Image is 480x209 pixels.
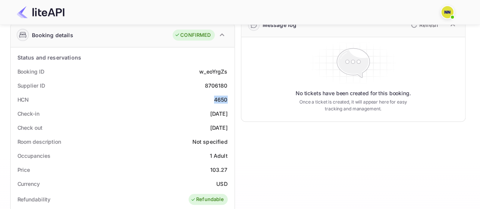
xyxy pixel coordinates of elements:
div: Check-in [17,110,39,118]
div: [DATE] [210,124,228,132]
div: Check out [17,124,42,132]
div: Booking details [32,31,73,39]
div: Booking ID [17,68,44,75]
p: Refresh [419,21,438,29]
div: Room description [17,138,61,146]
div: Refundable [190,196,224,203]
div: Message log [263,21,297,29]
div: Occupancies [17,152,50,160]
div: HCN [17,96,29,104]
div: Not specified [192,138,228,146]
div: CONFIRMED [175,31,211,39]
div: 103.27 [210,166,228,174]
div: Status and reservations [17,53,81,61]
div: Currency [17,180,40,188]
div: Refundability [17,195,51,203]
div: 8706180 [205,82,227,90]
div: w_eoYrgZs [199,68,227,75]
div: Price [17,166,30,174]
p: Once a ticket is created, it will appear here for easy tracking and management. [293,99,413,112]
div: 4650 [214,96,228,104]
div: Supplier ID [17,82,45,90]
p: No tickets have been created for this booking. [296,90,411,97]
img: LiteAPI Logo [17,6,65,18]
div: [DATE] [210,110,228,118]
div: USD [216,180,227,188]
img: N/A N/A [441,6,453,18]
div: 1 Adult [209,152,227,160]
button: Refresh [406,19,441,31]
